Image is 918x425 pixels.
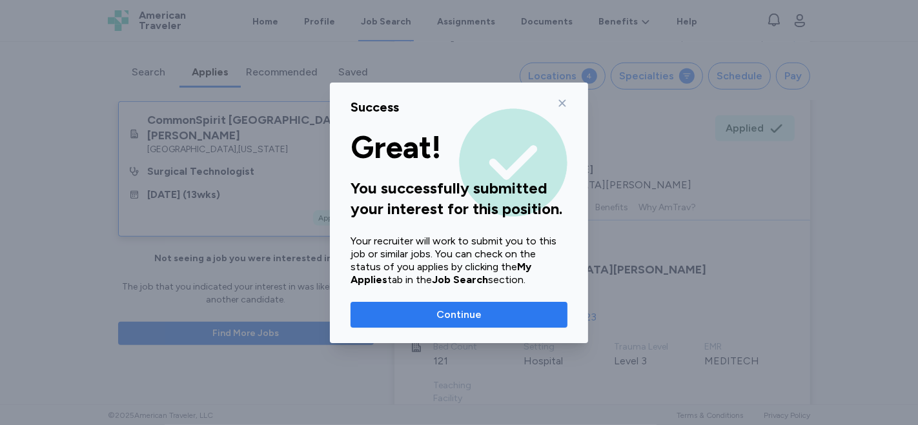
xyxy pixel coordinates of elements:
button: Continue [351,302,567,328]
span: Continue [436,307,482,322]
strong: Job Search [432,273,488,286]
div: Your recruiter will work to submit you to this job or similar jobs. You can check on the status o... [351,235,567,286]
strong: My Applies [351,261,531,286]
div: Success [351,98,399,116]
div: Great! [351,132,567,163]
div: You successfully submitted your interest for this position. [351,178,567,219]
